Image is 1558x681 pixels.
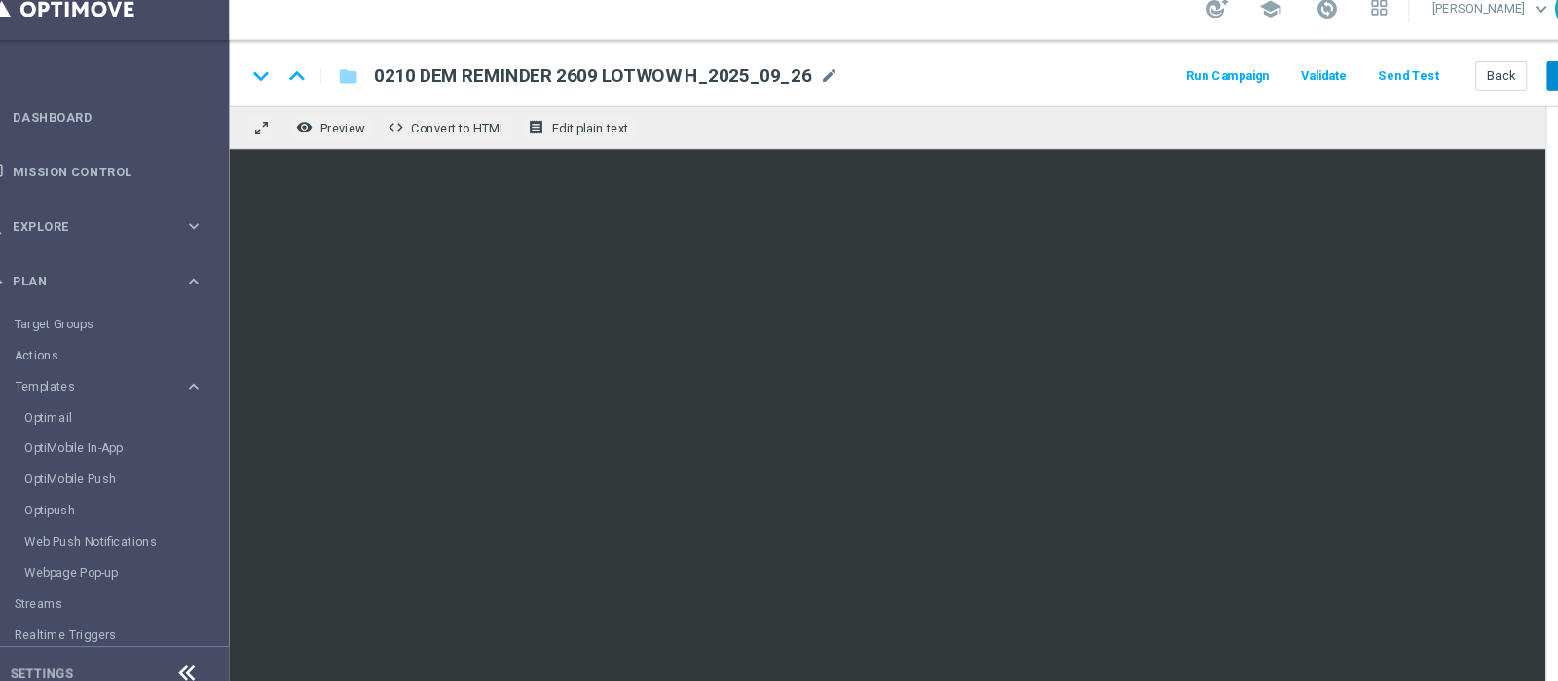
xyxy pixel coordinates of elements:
button: Send Test [1332,80,1395,106]
button: gps_fixed Plan keyboard_arrow_right [21,279,230,294]
a: Settings [47,650,106,662]
button: folder [353,77,377,108]
button: receipt Edit plain text [530,129,638,154]
div: Dashboard [22,105,229,157]
div: Explore [22,226,210,244]
div: Web Push Notifications [60,516,251,546]
div: Optimail [60,399,251,429]
button: Validate [1259,80,1309,106]
i: keyboard_arrow_right [210,225,229,244]
span: mode_edit [809,84,827,101]
div: Target Groups [51,312,251,341]
button: tune [1509,137,1540,169]
div: Streams [51,575,251,604]
span: 0210 DEM REMINDER 2609 LOTWOW H_2025_09_26 [389,81,801,104]
a: OptiMobile Push [60,465,203,480]
i: folder [355,81,375,104]
span: Explore [50,229,210,241]
button: Mission Control [21,175,230,191]
span: Plan [50,281,210,292]
button: equalizer Dashboard [21,124,230,139]
div: Templates [52,379,210,391]
span: Validate [1262,86,1306,99]
button: Templates keyboard_arrow_right [51,377,230,393]
a: Optipush [60,494,203,510]
div: Actions [51,341,251,370]
span: palette [1514,180,1536,206]
i: gps_fixed [22,278,40,295]
div: Realtime Triggers [51,604,251,633]
div: OptiMobile In-App [60,429,251,458]
i: equalizer [22,123,40,140]
a: OptiMobile In-App [60,435,203,451]
button: Back [1427,79,1475,106]
div: EZ [1502,11,1539,48]
div: OptiMobile Push [60,458,251,487]
span: Templates [52,379,191,391]
div: Mission Control [22,157,229,208]
a: Target Groups [51,319,203,334]
a: Web Push Notifications [60,523,203,539]
div: Optipush [60,487,251,516]
div: Webpage Pop-up [60,546,251,575]
i: keyboard_arrow_right [210,277,229,295]
a: Optimail [60,406,203,422]
span: code [402,133,418,149]
i: settings [19,647,37,664]
button: remove_red_eye Preview [312,129,389,154]
i: person_search [22,226,40,244]
a: Realtime Triggers [51,611,203,626]
button: Run Campaign [1151,80,1236,106]
a: Webpage Pop-up [60,552,203,568]
span: Convert to HTML [425,135,513,149]
button: Save [1494,79,1541,106]
div: Templates [51,370,251,575]
span: keyboard_arrow_down [1478,19,1500,40]
a: [PERSON_NAME]keyboard_arrow_down [1384,15,1502,44]
div: Plan [22,278,210,295]
a: Actions [51,348,203,363]
span: Edit plain text [557,135,629,149]
button: palette [1509,176,1540,208]
span: tune [1514,141,1536,167]
i: keyboard_arrow_down [269,78,298,107]
i: remove_red_eye [316,133,332,149]
i: keyboard_arrow_right [210,376,229,395]
span: Preview [339,135,381,149]
button: code Convert to HTML [397,129,522,154]
a: Dashboard [50,105,229,157]
a: Streams [51,582,203,597]
span: school [1223,19,1244,40]
i: receipt [535,133,550,149]
i: keyboard_arrow_up [302,78,331,107]
button: person_search Explore keyboard_arrow_right [21,227,230,243]
a: Mission Control [50,157,229,208]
